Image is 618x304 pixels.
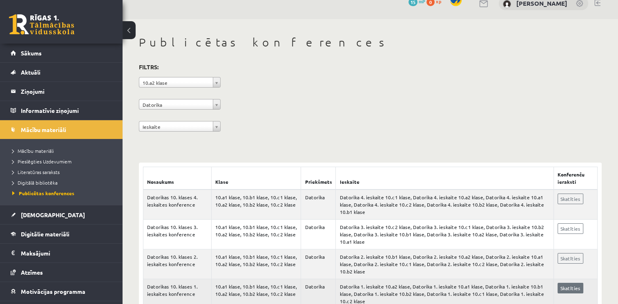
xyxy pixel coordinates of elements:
a: Publicētas konferences [12,189,114,197]
a: Rīgas 1. Tālmācības vidusskola [9,14,74,35]
a: Pieslēgties Uzdevumiem [12,158,114,165]
td: Datorika 2. ieskaite 10.b1 klase, Datorika 2. ieskaite 10.a2 klase, Datorika 2. ieskaite 10.a1 kl... [336,249,553,279]
th: Ieskaite [336,167,553,190]
a: Literatūras saraksts [12,168,114,176]
td: Datorika [301,220,336,249]
td: 10.a1 klase, 10.b1 klase, 10.c1 klase, 10.a2 klase, 10.b2 klase, 10.c2 klase [211,220,301,249]
span: Mācību materiāli [21,126,66,133]
a: Ieskaite [139,121,221,132]
td: 10.a1 klase, 10.b1 klase, 10.c1 klase, 10.a2 klase, 10.b2 klase, 10.c2 klase [211,249,301,279]
td: Datorikas 10. klases 3. ieskaites konference [143,220,212,249]
a: 10.a2 klase [139,77,221,88]
span: Motivācijas programma [21,288,85,295]
td: Datorika [301,249,336,279]
span: Publicētas konferences [12,190,74,196]
span: Datorika [143,99,210,110]
a: Mācību materiāli [11,120,112,139]
a: Aktuāli [11,63,112,82]
span: Aktuāli [21,68,40,76]
th: Nosaukums [143,167,212,190]
th: Priekšmets [301,167,336,190]
a: Digitālā bibliotēka [12,179,114,186]
td: Datorika 4. ieskaite 10.c1 klase, Datorika 4. ieskaite 10.a2 klase, Datorika 4. ieskaite 10.a1 kl... [336,189,553,220]
a: Mācību materiāli [12,147,114,154]
a: Ziņojumi [11,82,112,101]
a: Datorika [139,99,221,110]
a: Digitālie materiāli [11,225,112,243]
a: Atzīmes [11,263,112,282]
legend: Informatīvie ziņojumi [21,101,112,120]
h3: Filtrs: [139,62,592,73]
span: Literatūras saraksts [12,169,60,175]
td: Datorika 3. ieskaite 10.c2 klase, Datorika 3. ieskaite 10.c1 klase, Datorika 3. ieskaite 10.b2 kl... [336,220,553,249]
a: [DEMOGRAPHIC_DATA] [11,205,112,224]
span: Digitālie materiāli [21,230,69,238]
a: Sākums [11,44,112,62]
span: Digitālā bibliotēka [12,179,58,186]
th: Konferenču ieraksti [553,167,597,190]
a: Informatīvie ziņojumi [11,101,112,120]
th: Klase [211,167,301,190]
a: Skatīties [558,194,583,204]
span: Mācību materiāli [12,148,54,154]
span: 10.a2 klase [143,77,210,88]
h1: Publicētas konferences [139,35,602,49]
td: Datorikas 10. klases 4. ieskaites konference [143,189,212,220]
span: Atzīmes [21,269,43,276]
legend: Maksājumi [21,244,112,262]
a: Motivācijas programma [11,282,112,301]
span: Ieskaite [143,121,210,132]
span: [DEMOGRAPHIC_DATA] [21,211,85,218]
td: Datorikas 10. klases 2. ieskaites konference [143,249,212,279]
a: Skatīties [558,253,583,264]
a: Skatīties [558,283,583,293]
a: Skatīties [558,223,583,234]
td: 10.a1 klase, 10.b1 klase, 10.c1 klase, 10.a2 klase, 10.b2 klase, 10.c2 klase [211,189,301,220]
span: Sākums [21,49,42,57]
span: Pieslēgties Uzdevumiem [12,158,71,165]
a: Maksājumi [11,244,112,262]
legend: Ziņojumi [21,82,112,101]
td: Datorika [301,189,336,220]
